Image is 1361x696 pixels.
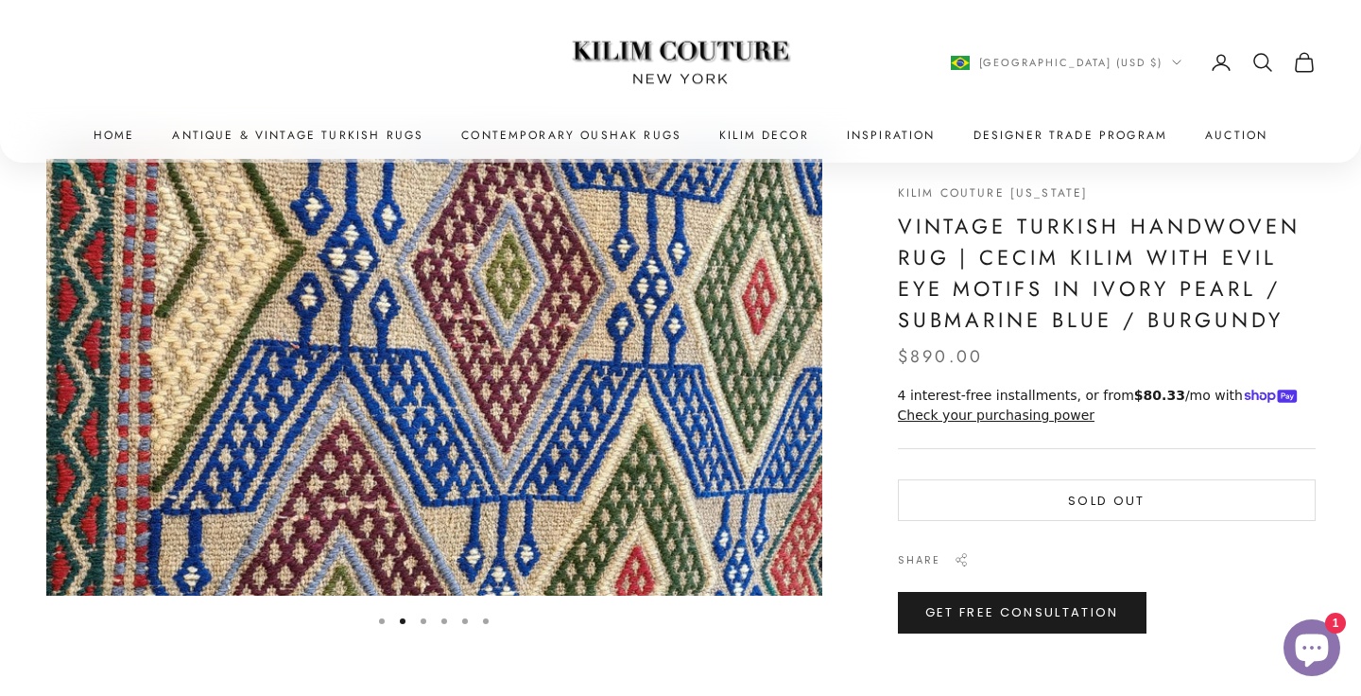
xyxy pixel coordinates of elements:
[898,591,1146,633] a: Get Free Consultation
[898,184,1089,201] a: Kilim Couture [US_STATE]
[951,56,970,70] img: Brazil
[45,126,1316,145] nav: Primary navigation
[719,126,809,145] summary: Kilim Decor
[979,54,1163,71] span: [GEOGRAPHIC_DATA] (USD $)
[172,126,423,145] a: Antique & Vintage Turkish Rugs
[898,211,1316,336] h1: Vintage Turkish Handwoven Rug | Cecim Kilim with Evil Eye Motifs in Ivory Pearl / Submarine Blue ...
[898,551,969,568] button: Share
[898,343,984,371] sale-price: $890.00
[951,54,1182,71] button: Change country or currency
[461,126,681,145] a: Contemporary Oushak Rugs
[46,159,823,596] img: Rare Turkish Handwoven Kilim in Ivory Pearl, Submarine Blue, and Burgundy Tones
[973,126,1168,145] a: Designer Trade Program
[94,126,135,145] a: Home
[562,18,799,108] img: Logo of Kilim Couture New York
[1205,126,1267,145] a: Auction
[847,126,936,145] a: Inspiration
[1278,619,1346,681] inbox-online-store-chat: Shopify online store chat
[898,479,1316,521] button: Sold out
[951,51,1317,74] nav: Secondary navigation
[46,159,823,596] div: Item 2 of 6
[898,551,940,568] span: Share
